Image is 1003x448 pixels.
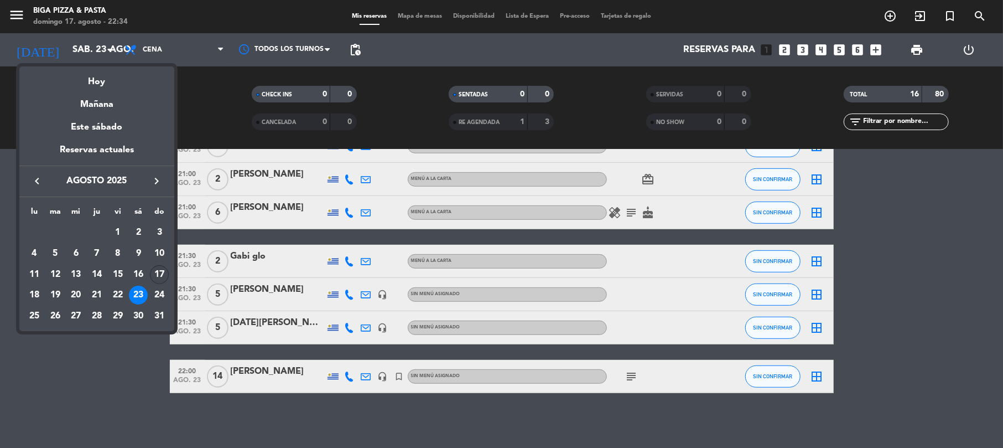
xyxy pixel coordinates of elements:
[66,286,85,305] div: 20
[128,222,149,243] td: 2 de agosto de 2025
[129,244,148,263] div: 9
[65,285,86,306] td: 20 de agosto de 2025
[108,307,127,326] div: 29
[65,243,86,264] td: 6 de agosto de 2025
[86,205,107,223] th: jueves
[149,205,170,223] th: domingo
[150,244,169,263] div: 10
[107,264,128,285] td: 15 de agosto de 2025
[45,264,66,285] td: 12 de agosto de 2025
[46,307,65,326] div: 26
[149,285,170,306] td: 24 de agosto de 2025
[87,244,106,263] div: 7
[86,264,107,285] td: 14 de agosto de 2025
[150,286,169,305] div: 24
[150,223,169,242] div: 3
[66,244,85,263] div: 6
[107,285,128,306] td: 22 de agosto de 2025
[45,205,66,223] th: martes
[128,243,149,264] td: 9 de agosto de 2025
[150,265,169,284] div: 17
[45,285,66,306] td: 19 de agosto de 2025
[107,222,128,243] td: 1 de agosto de 2025
[19,66,174,89] div: Hoy
[129,265,148,284] div: 16
[128,205,149,223] th: sábado
[87,307,106,326] div: 28
[46,286,65,305] div: 19
[66,307,85,326] div: 27
[25,307,44,326] div: 25
[45,306,66,327] td: 26 de agosto de 2025
[86,285,107,306] td: 21 de agosto de 2025
[24,205,45,223] th: lunes
[65,306,86,327] td: 27 de agosto de 2025
[108,223,127,242] div: 1
[129,223,148,242] div: 2
[65,264,86,285] td: 13 de agosto de 2025
[149,222,170,243] td: 3 de agosto de 2025
[25,265,44,284] div: 11
[45,243,66,264] td: 5 de agosto de 2025
[87,286,106,305] div: 21
[24,306,45,327] td: 25 de agosto de 2025
[128,285,149,306] td: 23 de agosto de 2025
[147,174,167,188] button: keyboard_arrow_right
[149,243,170,264] td: 10 de agosto de 2025
[107,306,128,327] td: 29 de agosto de 2025
[149,306,170,327] td: 31 de agosto de 2025
[25,286,44,305] div: 18
[19,89,174,112] div: Mañana
[24,222,107,243] td: AGO.
[108,244,127,263] div: 8
[149,264,170,285] td: 17 de agosto de 2025
[150,174,163,188] i: keyboard_arrow_right
[65,205,86,223] th: miércoles
[86,243,107,264] td: 7 de agosto de 2025
[47,174,147,188] span: agosto 2025
[24,285,45,306] td: 18 de agosto de 2025
[25,244,44,263] div: 4
[24,243,45,264] td: 4 de agosto de 2025
[128,306,149,327] td: 30 de agosto de 2025
[150,307,169,326] div: 31
[86,306,107,327] td: 28 de agosto de 2025
[66,265,85,284] div: 13
[129,307,148,326] div: 30
[46,244,65,263] div: 5
[30,174,44,188] i: keyboard_arrow_left
[107,205,128,223] th: viernes
[129,286,148,305] div: 23
[46,265,65,284] div: 12
[128,264,149,285] td: 16 de agosto de 2025
[87,265,106,284] div: 14
[107,243,128,264] td: 8 de agosto de 2025
[24,264,45,285] td: 11 de agosto de 2025
[19,143,174,166] div: Reservas actuales
[19,112,174,143] div: Este sábado
[27,174,47,188] button: keyboard_arrow_left
[108,265,127,284] div: 15
[108,286,127,305] div: 22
